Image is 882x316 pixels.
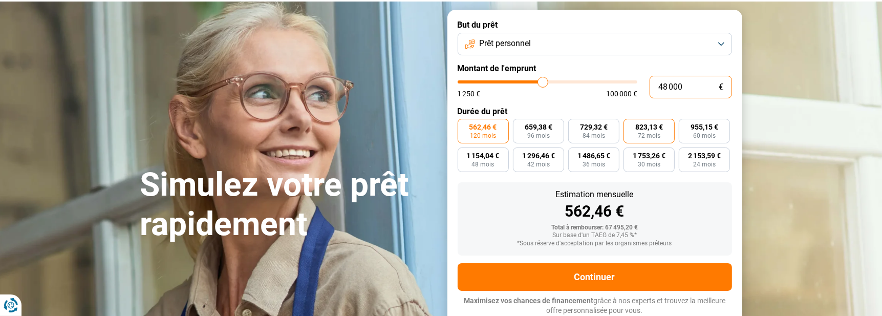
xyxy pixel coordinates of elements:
[577,152,610,159] span: 1 486,65 €
[527,133,550,139] span: 96 mois
[140,165,435,244] h1: Simulez votre prêt rapidement
[527,161,550,167] span: 42 mois
[458,296,732,316] p: grâce à nos experts et trouvez la meilleure offre personnalisée pour vous.
[525,123,552,131] span: 659,38 €
[633,152,665,159] span: 1 753,26 €
[458,64,732,73] label: Montant de l'emprunt
[638,161,660,167] span: 30 mois
[719,83,724,92] span: €
[466,204,724,219] div: 562,46 €
[522,152,555,159] span: 1 296,46 €
[469,123,497,131] span: 562,46 €
[635,123,663,131] span: 823,13 €
[583,161,605,167] span: 36 mois
[464,297,593,305] span: Maximisez vos chances de financement
[458,90,481,97] span: 1 250 €
[467,152,500,159] span: 1 154,04 €
[606,90,637,97] span: 100 000 €
[466,191,724,199] div: Estimation mensuelle
[638,133,660,139] span: 72 mois
[458,33,732,55] button: Prêt personnel
[472,161,494,167] span: 48 mois
[583,133,605,139] span: 84 mois
[691,123,718,131] span: 955,15 €
[458,107,732,116] label: Durée du prêt
[580,123,608,131] span: 729,32 €
[479,38,531,49] span: Prêt personnel
[458,263,732,291] button: Continuer
[688,152,721,159] span: 2 153,59 €
[693,161,716,167] span: 24 mois
[466,232,724,239] div: Sur base d'un TAEG de 7,45 %*
[466,240,724,247] div: *Sous réserve d'acceptation par les organismes prêteurs
[466,224,724,231] div: Total à rembourser: 67 495,20 €
[693,133,716,139] span: 60 mois
[470,133,496,139] span: 120 mois
[458,20,732,30] label: But du prêt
